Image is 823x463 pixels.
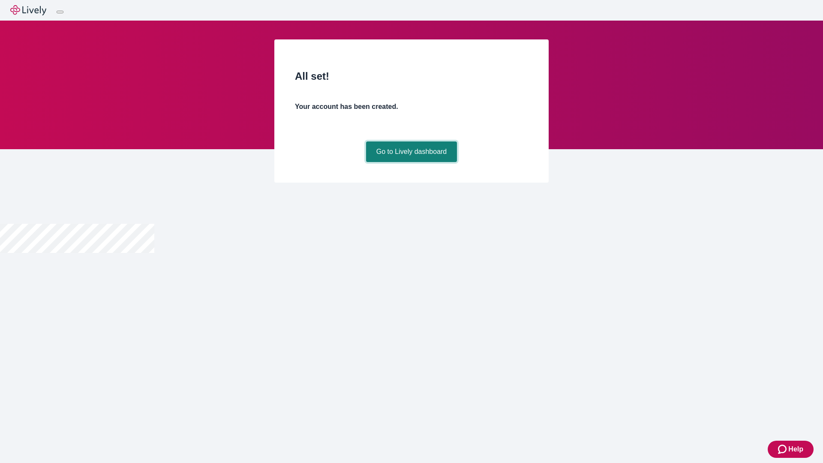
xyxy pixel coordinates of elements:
img: Lively [10,5,46,15]
svg: Zendesk support icon [778,444,788,454]
button: Zendesk support iconHelp [768,441,814,458]
button: Log out [57,11,63,13]
h2: All set! [295,69,528,84]
span: Help [788,444,803,454]
h4: Your account has been created. [295,102,528,112]
a: Go to Lively dashboard [366,141,457,162]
